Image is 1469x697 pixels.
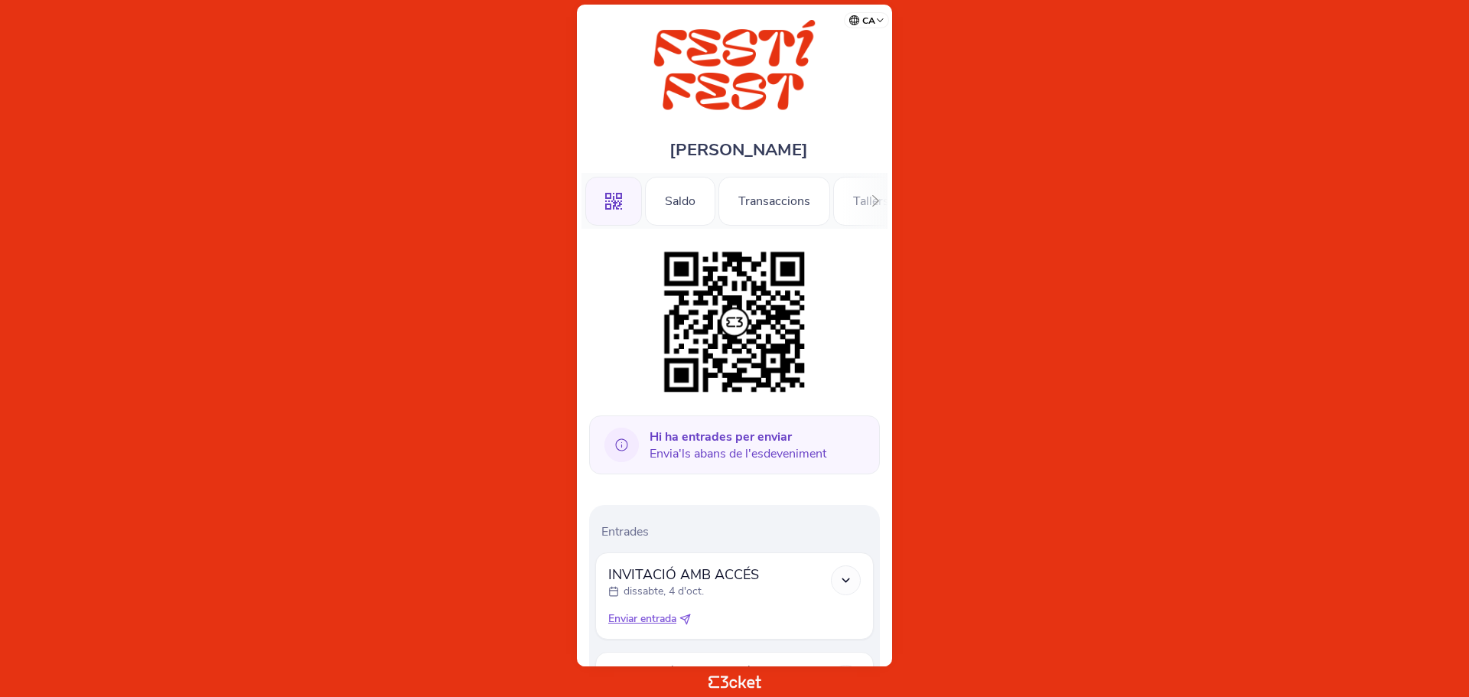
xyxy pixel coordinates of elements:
[833,177,909,226] div: Tallers
[718,191,830,208] a: Transaccions
[608,565,759,584] span: INVITACIÓ AMB ACCÉS
[645,191,715,208] a: Saldo
[669,138,808,161] span: [PERSON_NAME]
[833,191,909,208] a: Tallers
[718,177,830,226] div: Transaccions
[601,523,874,540] p: Entrades
[650,428,826,462] span: Envia'ls abans de l'esdeveniment
[645,177,715,226] div: Saldo
[656,244,813,400] img: 13cc5580c5c2403db9cd5aa9c6e012bd.png
[608,611,676,627] span: Enviar entrada
[608,665,759,683] span: INVITACIÓ AMB ACCÉS
[650,428,792,445] b: Hi ha entrades per enviar
[624,584,704,599] p: dissabte, 4 d'oct.
[610,20,859,116] img: FESTÍ FEST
